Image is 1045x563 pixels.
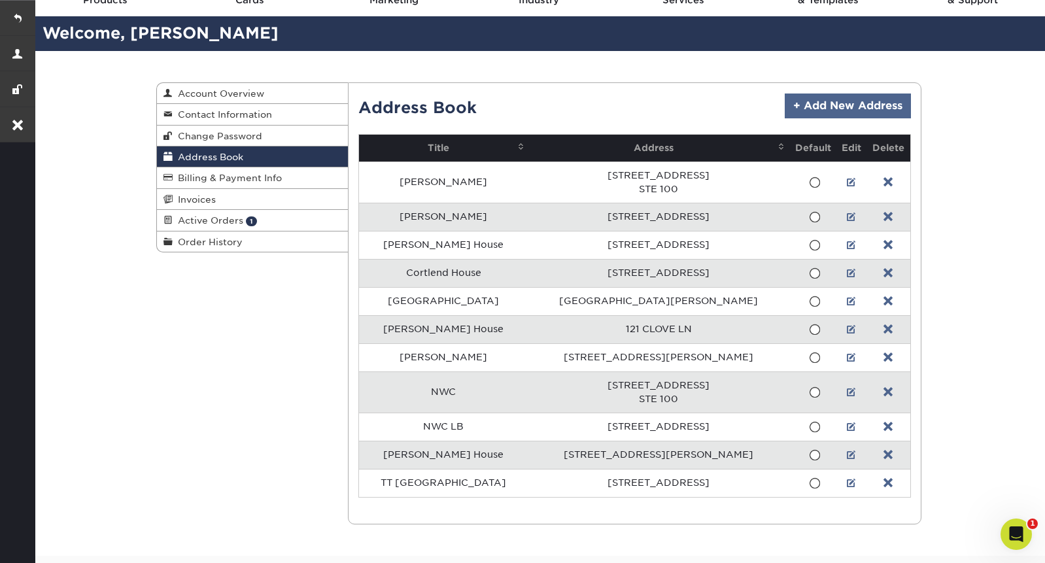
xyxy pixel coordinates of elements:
td: [STREET_ADDRESS][PERSON_NAME] [528,343,788,371]
td: [STREET_ADDRESS] [528,259,788,287]
a: + Add New Address [785,94,911,118]
iframe: Intercom live chat [1001,519,1032,550]
th: Edit [837,135,866,162]
th: Address [528,135,788,162]
td: [PERSON_NAME] House [359,441,529,469]
td: [STREET_ADDRESS] STE 100 [528,371,788,413]
td: NWC [359,371,529,413]
td: [STREET_ADDRESS][PERSON_NAME] [528,441,788,469]
span: Billing & Payment Info [173,173,282,183]
span: Contact Information [173,109,272,120]
h2: Address Book [358,94,477,118]
td: [PERSON_NAME] [359,343,529,371]
td: [PERSON_NAME] House [359,315,529,343]
td: [PERSON_NAME] [359,203,529,231]
th: Title [359,135,529,162]
td: [GEOGRAPHIC_DATA][PERSON_NAME] [528,287,788,315]
span: 1 [246,216,257,226]
td: [STREET_ADDRESS] STE 100 [528,162,788,203]
td: [GEOGRAPHIC_DATA] [359,287,529,315]
span: Order History [173,237,243,247]
a: Contact Information [157,104,348,125]
a: Invoices [157,189,348,210]
td: TT [GEOGRAPHIC_DATA] [359,469,529,497]
td: [STREET_ADDRESS] [528,413,788,441]
span: Active Orders [173,215,243,226]
th: Delete [866,135,910,162]
td: [STREET_ADDRESS] [528,231,788,259]
td: [STREET_ADDRESS] [528,203,788,231]
h2: Welcome, [PERSON_NAME] [33,22,1045,46]
a: Change Password [157,126,348,146]
td: [PERSON_NAME] [359,162,529,203]
span: Change Password [173,131,262,141]
a: Order History [157,231,348,252]
td: [STREET_ADDRESS] [528,469,788,497]
td: [PERSON_NAME] House [359,231,529,259]
th: Default [789,135,838,162]
a: Active Orders 1 [157,210,348,231]
span: 1 [1027,519,1038,529]
span: Address Book [173,152,243,162]
td: NWC LB [359,413,529,441]
span: Invoices [173,194,216,205]
span: Account Overview [173,88,264,99]
a: Address Book [157,146,348,167]
td: 121 CLOVE LN [528,315,788,343]
a: Billing & Payment Info [157,167,348,188]
td: Cortlend House [359,259,529,287]
a: Account Overview [157,83,348,104]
